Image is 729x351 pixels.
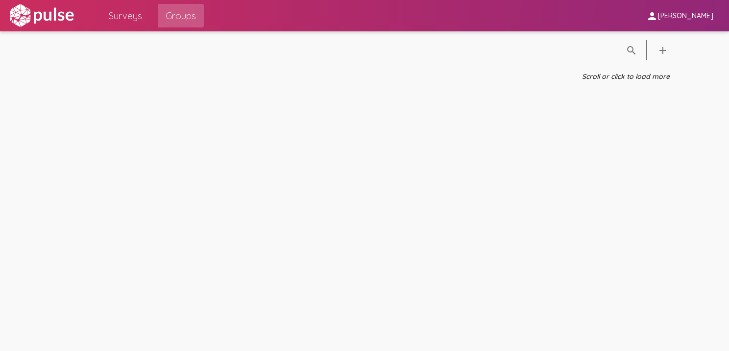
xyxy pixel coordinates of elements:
mat-icon: language [657,45,669,56]
button: language [653,40,673,60]
img: white-logo.svg [8,3,75,28]
span: Surveys [109,7,142,25]
button: language [622,40,641,60]
a: Groups [158,4,204,27]
span: Groups [166,7,196,25]
button: [PERSON_NAME] [638,6,721,25]
mat-icon: person [646,10,658,22]
span: [PERSON_NAME] [658,12,713,21]
i: Scroll or click to load more [582,72,670,81]
mat-icon: language [626,45,637,56]
a: Surveys [101,4,150,27]
button: Scroll or click to load more [574,67,678,85]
